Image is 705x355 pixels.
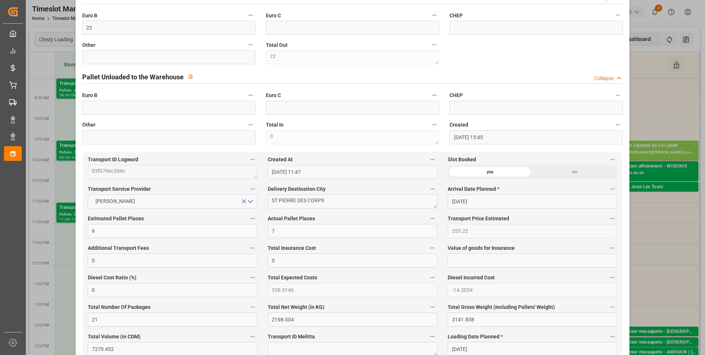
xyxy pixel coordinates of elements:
[448,244,515,252] span: Value of goods for Insurance
[608,184,617,194] button: Arrival Date Planned *
[613,120,623,130] button: Created
[88,165,257,179] textarea: 03f076ec3d4c
[82,121,95,129] span: Other
[449,92,463,99] span: CHEP
[88,156,138,163] span: Transport ID Logward
[428,332,437,341] button: Transport ID Melitta
[82,72,184,82] h2: Pallet Unloaded to the Warehouse
[268,244,316,252] span: Total Insurance Cost
[248,302,257,312] button: Total Number Of Packages
[613,90,623,100] button: CHEP
[246,120,256,130] button: Other
[268,303,324,311] span: Total Net Weight (in KG)
[248,273,257,282] button: Diesel Cost Ratio (%)
[608,214,617,223] button: Transport Price Estimated
[449,130,623,144] input: DD-MM-YYYY HH:MM
[82,12,97,20] span: Euro B
[428,302,437,312] button: Total Net Weight (in KG)
[268,215,315,223] span: Actual Pallet Places
[608,155,617,164] button: Slot Booked
[246,90,256,100] button: Euro B
[608,302,617,312] button: Total Gross Weight (Including Pallets' Weight)
[266,41,288,49] span: Total Out
[266,130,439,144] textarea: 0
[248,184,257,194] button: Transport Service Provider
[430,90,439,100] button: Euro C
[448,303,555,311] span: Total Gross Weight (Including Pallets' Weight)
[448,156,476,163] span: Slot Booked
[613,10,623,20] button: CHEP
[430,40,439,49] button: Total Out
[428,214,437,223] button: Actual Pallet Places
[248,214,257,223] button: Estimated Pallet Places
[268,185,326,193] span: Delivery Destination City
[88,333,140,341] span: Total Volume (in CDM)
[88,274,136,282] span: Diesel Cost Ratio (%)
[448,215,509,223] span: Transport Price Estimated
[448,194,617,208] input: DD-MM-YYYY
[184,69,198,83] button: View description
[88,194,257,208] button: open menu
[428,243,437,253] button: Total Insurance Cost
[246,10,256,20] button: Euro B
[88,303,150,311] span: Total Number Of Packages
[82,41,95,49] span: Other
[448,274,495,282] span: Diesel Incurred Cost
[82,92,97,99] span: Euro B
[268,156,293,163] span: Created At
[248,243,257,253] button: Additional Transport Fees
[266,12,281,20] span: Euro C
[449,12,463,20] span: CHEP
[248,332,257,341] button: Total Volume (in CDM)
[449,121,468,129] span: Created
[448,185,499,193] span: Arrival Date Planned
[88,185,151,193] span: Transport Service Provider
[268,194,437,208] textarea: ST PIERRE DES CORPS
[266,121,284,129] span: Total In
[428,184,437,194] button: Delivery Destination City
[88,244,149,252] span: Additional Transport Fees
[268,333,315,341] span: Transport ID Melitta
[428,155,437,164] button: Created At
[608,273,617,282] button: Diesel Incurred Cost
[266,92,281,99] span: Euro C
[266,50,439,64] textarea: 22
[88,215,144,223] span: Estimated Pallet Places
[268,165,437,179] input: DD-MM-YYYY HH:MM
[430,120,439,130] button: Total In
[268,274,317,282] span: Total Expected Costs
[246,40,256,49] button: Other
[594,75,614,82] div: Collapse
[608,243,617,253] button: Value of goods for Insurance
[532,165,617,179] div: no
[608,332,617,341] button: Loading Date Planned *
[448,333,503,341] span: Loading Date Planned
[248,155,257,164] button: Transport ID Logward
[448,165,532,179] div: yes
[430,10,439,20] button: Euro C
[92,197,139,205] span: [PERSON_NAME]
[428,273,437,282] button: Total Expected Costs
